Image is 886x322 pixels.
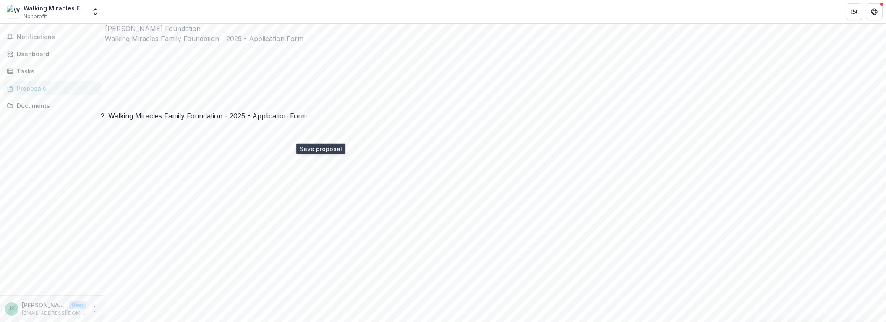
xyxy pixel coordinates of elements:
[17,84,94,93] div: Proposals
[89,304,99,314] button: More
[3,47,101,61] a: Dashboard
[22,301,65,309] p: [PERSON_NAME]
[866,3,883,20] button: Get Help
[24,13,47,20] span: Nonprofit
[17,67,94,76] div: Tasks
[846,3,862,20] button: Partners
[3,64,101,78] a: Tasks
[22,309,86,317] p: [EMAIL_ADDRESS][DOMAIN_NAME]
[17,34,98,41] span: Notifications
[69,301,86,309] p: User
[105,34,886,44] h2: Walking Miracles Family Foundation - 2025 - Application Form
[7,5,20,18] img: Walking Miracles Family Foundation
[89,3,101,20] button: Open entity switcher
[3,99,101,113] a: Documents
[24,4,86,13] div: Walking Miracles Family Foundation
[17,101,94,110] div: Documents
[3,30,101,44] button: Notifications
[108,111,307,121] div: Walking Miracles Family Foundation - 2025 - Application Form
[105,24,886,34] div: [PERSON_NAME] Foundation
[3,81,101,95] a: Proposals
[17,50,94,58] div: Dashboard
[9,306,15,312] div: James Keresztury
